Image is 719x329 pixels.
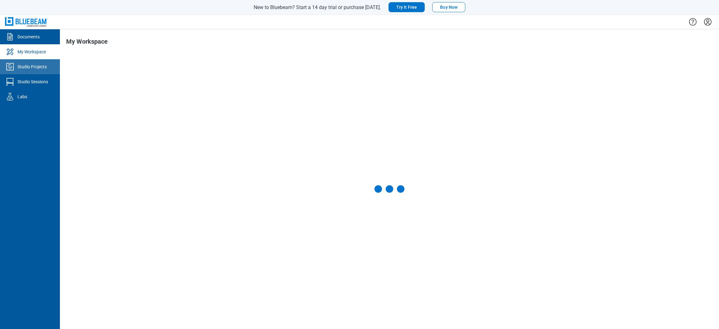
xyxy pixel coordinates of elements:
div: Loading My Workspace [374,185,404,193]
div: Studio Projects [17,64,47,70]
button: Settings [703,17,713,27]
img: Bluebeam, Inc. [5,17,47,26]
svg: Documents [5,32,15,42]
h1: My Workspace [66,38,108,48]
div: Labs [17,94,27,100]
button: Try It Free [389,2,425,12]
svg: Studio Sessions [5,77,15,87]
div: My Workspace [17,49,46,55]
div: Studio Sessions [17,79,48,85]
svg: Studio Projects [5,62,15,72]
button: Buy Now [432,2,465,12]
svg: Labs [5,92,15,102]
svg: My Workspace [5,47,15,57]
span: New to Bluebeam? Start a 14 day trial or purchase [DATE]. [254,4,381,10]
div: Documents [17,34,40,40]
